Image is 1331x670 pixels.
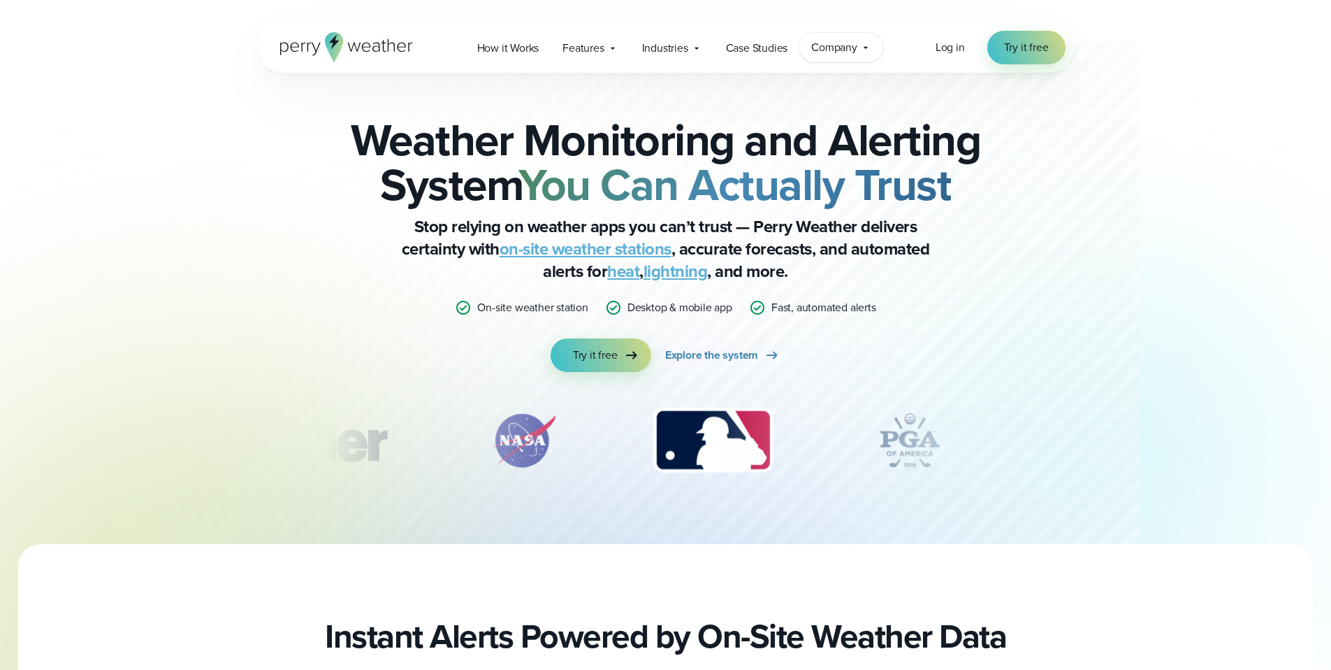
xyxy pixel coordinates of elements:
div: 2 of 12 [474,406,572,476]
div: 4 of 12 [854,406,966,476]
a: Try it free [551,338,651,372]
span: Log in [936,39,965,55]
img: PGA.svg [854,406,966,476]
div: 1 of 12 [208,406,407,476]
a: heat [607,259,639,284]
a: lightning [643,259,708,284]
span: Company [811,39,857,56]
span: Industries [642,40,688,57]
p: On-site weather station [477,299,588,316]
h2: Weather Monitoring and Alerting System [328,117,1004,207]
strong: You Can Actually Trust [518,152,951,218]
span: Features [562,40,604,57]
p: Stop relying on weather apps you can’t trust — Perry Weather delivers certainty with , accurate f... [386,215,945,283]
a: on-site weather stations [500,236,671,262]
a: Case Studies [714,34,800,62]
a: Try it free [987,31,1065,64]
a: Log in [936,39,965,56]
img: MLB.svg [639,406,787,476]
img: NASA.svg [474,406,572,476]
div: slideshow [328,406,1004,483]
span: Case Studies [726,40,788,57]
p: Desktop & mobile app [627,299,732,316]
span: Explore the system [665,347,758,364]
a: Explore the system [665,338,780,372]
span: How it Works [477,40,539,57]
div: 3 of 12 [639,406,787,476]
span: Try it free [573,347,618,364]
img: Turner-Construction_1.svg [208,406,407,476]
span: Try it free [1004,39,1049,56]
h2: Instant Alerts Powered by On-Site Weather Data [325,617,1006,656]
a: How it Works [465,34,551,62]
p: Fast, automated alerts [771,299,876,316]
